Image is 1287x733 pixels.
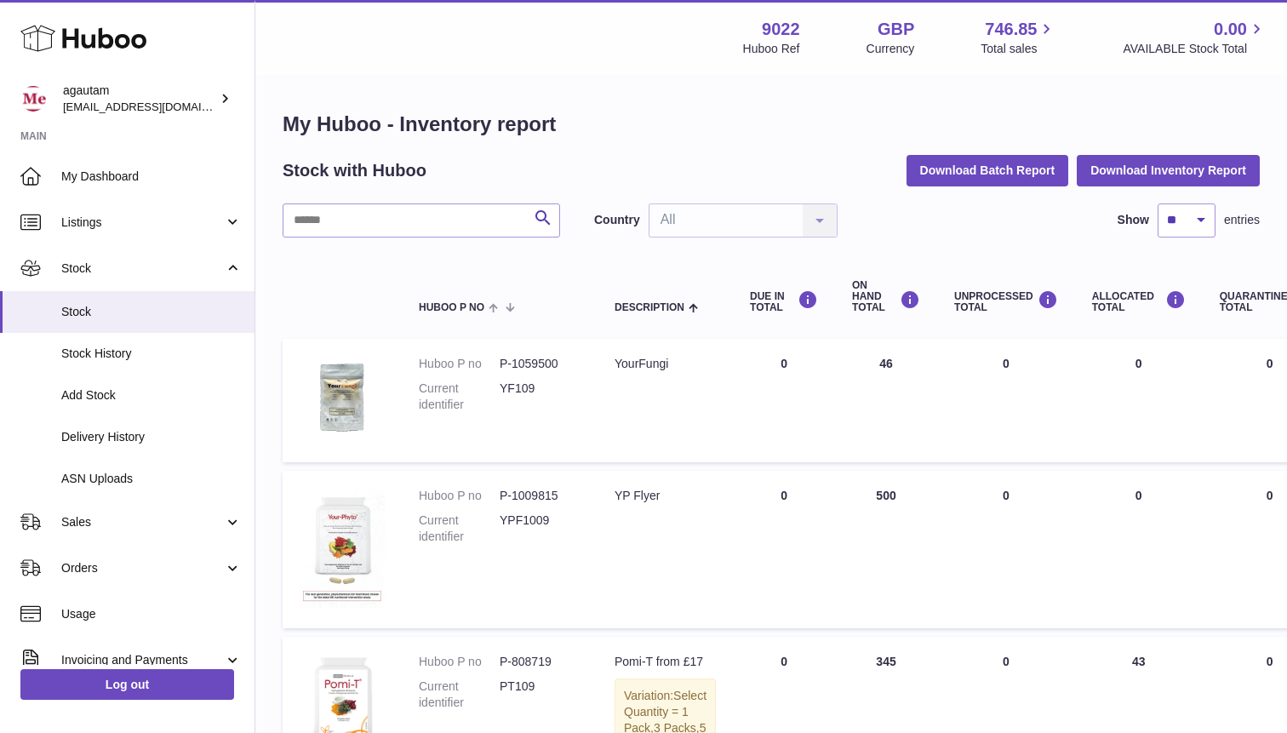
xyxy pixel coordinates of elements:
dd: P-1009815 [500,488,581,504]
dt: Huboo P no [419,356,500,372]
dt: Huboo P no [419,488,500,504]
dt: Current identifier [419,513,500,545]
span: Description [615,302,684,313]
span: Orders [61,560,224,576]
label: Show [1118,212,1149,228]
button: Download Inventory Report [1077,155,1260,186]
a: Log out [20,669,234,700]
img: info@naturemedical.co.uk [20,86,46,112]
span: Sales [61,514,224,530]
a: 746.85 Total sales [981,18,1056,57]
img: product image [300,356,385,441]
div: ON HAND Total [852,280,920,314]
td: 0 [1075,339,1203,462]
strong: GBP [878,18,914,41]
td: 0 [733,471,835,628]
span: My Dashboard [61,169,242,185]
a: 0.00 AVAILABLE Stock Total [1123,18,1267,57]
span: 0 [1267,655,1273,668]
dt: Current identifier [419,381,500,413]
td: 0 [937,339,1075,462]
span: 0 [1267,357,1273,370]
span: [EMAIL_ADDRESS][DOMAIN_NAME] [63,100,250,113]
span: Add Stock [61,387,242,404]
div: YP Flyer [615,488,716,504]
h1: My Huboo - Inventory report [283,111,1260,138]
div: UNPROCESSED Total [954,290,1058,313]
td: 0 [1075,471,1203,628]
td: 0 [733,339,835,462]
h2: Stock with Huboo [283,159,426,182]
strong: 9022 [762,18,800,41]
dt: Current identifier [419,679,500,711]
span: ASN Uploads [61,471,242,487]
span: 0.00 [1214,18,1247,41]
div: agautam [63,83,216,115]
dd: YF109 [500,381,581,413]
dd: PT109 [500,679,581,711]
span: Stock [61,261,224,277]
span: entries [1224,212,1260,228]
span: Delivery History [61,429,242,445]
span: Usage [61,606,242,622]
td: 500 [835,471,937,628]
div: ALLOCATED Total [1092,290,1186,313]
div: Pomi-T from £17 [615,654,716,670]
span: Stock [61,304,242,320]
span: 746.85 [985,18,1037,41]
span: AVAILABLE Stock Total [1123,41,1267,57]
div: Currency [867,41,915,57]
dd: YPF1009 [500,513,581,545]
button: Download Batch Report [907,155,1069,186]
label: Country [594,212,640,228]
span: Stock History [61,346,242,362]
span: Total sales [981,41,1056,57]
span: Invoicing and Payments [61,652,224,668]
span: Huboo P no [419,302,484,313]
dd: P-808719 [500,654,581,670]
span: Listings [61,215,224,231]
td: 0 [937,471,1075,628]
td: 46 [835,339,937,462]
dd: P-1059500 [500,356,581,372]
div: DUE IN TOTAL [750,290,818,313]
dt: Huboo P no [419,654,500,670]
div: Huboo Ref [743,41,800,57]
div: YourFungi [615,356,716,372]
span: 0 [1267,489,1273,502]
img: product image [300,488,385,608]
